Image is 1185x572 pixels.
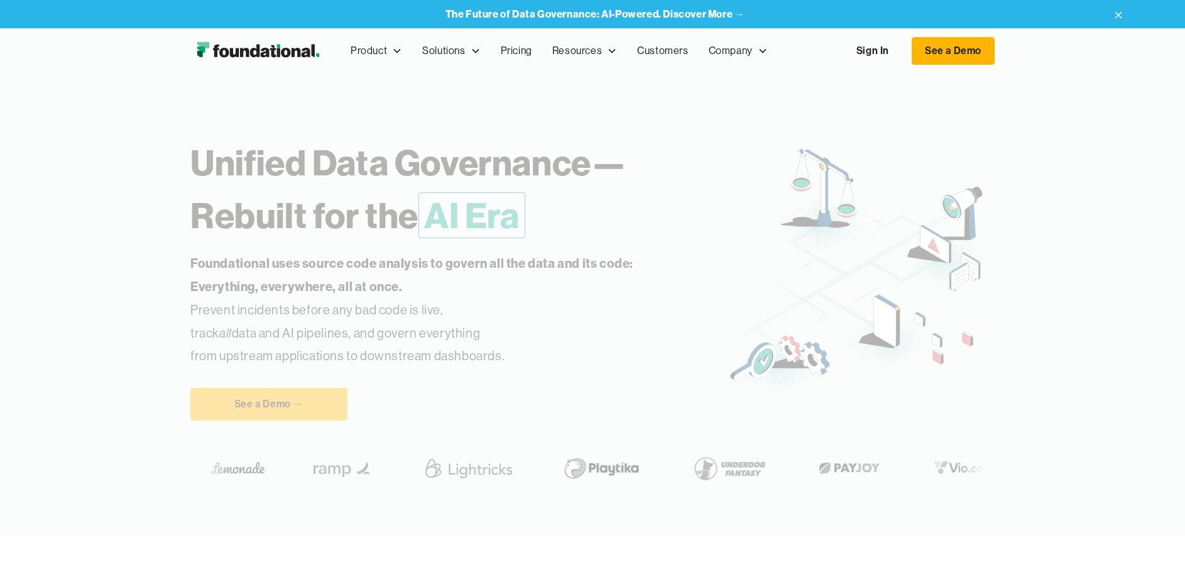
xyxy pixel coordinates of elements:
[190,255,633,294] strong: Foundational uses source code analysis to govern all the data and its code: Everything, everywher...
[190,136,726,242] h1: Unified Data Governance— Rebuilt for the
[552,43,602,59] div: Resources
[341,30,412,72] div: Product
[275,451,351,486] img: Ramp
[180,458,235,478] img: Lemonade
[491,30,542,72] a: Pricing
[912,37,995,65] a: See a Demo
[657,451,742,486] img: Underdog Fantasy
[190,38,325,63] img: Foundational Logo
[412,30,490,72] div: Solutions
[897,458,969,478] img: Vio.com
[699,30,778,72] div: Company
[219,325,232,341] em: all
[190,388,347,421] a: See a Demo →
[418,192,525,238] span: AI Era
[709,43,753,59] div: Company
[627,30,698,72] a: Customers
[190,252,673,368] p: Prevent incidents before any bad code is live, track data and AI pipelines, and govern everything...
[844,38,902,64] a: Sign In
[527,451,616,486] img: Playtika
[542,30,627,72] div: Resources
[190,38,325,63] a: home
[445,8,745,20] a: The Future of Data Governance: AI-Powered. Discover More →
[391,451,486,486] img: Lightricks
[782,458,856,478] img: Payjoy
[422,43,465,59] div: Solutions
[351,43,387,59] div: Product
